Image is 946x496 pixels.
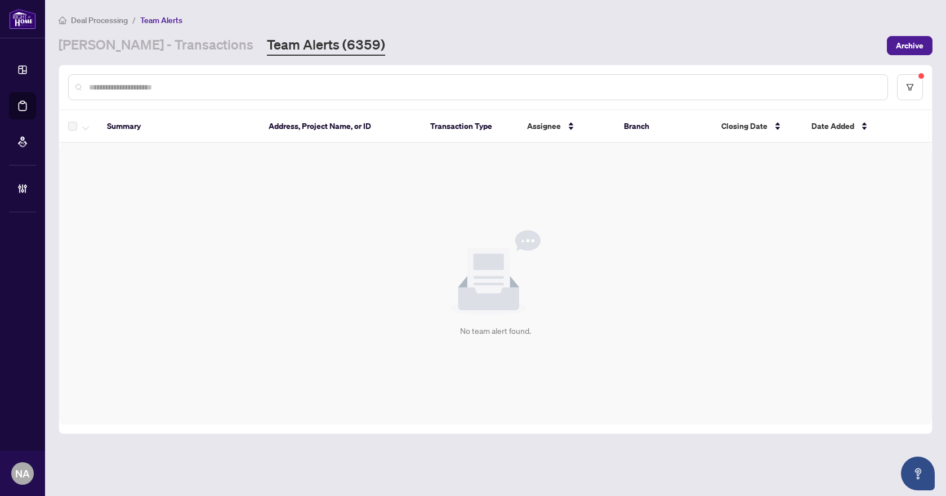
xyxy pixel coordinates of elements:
[518,110,615,143] th: Assignee
[15,466,30,481] span: NA
[59,16,66,24] span: home
[132,14,136,26] li: /
[896,37,923,55] span: Archive
[460,325,531,337] div: No team alert found.
[811,120,854,132] span: Date Added
[421,110,518,143] th: Transaction Type
[9,8,36,29] img: logo
[140,15,182,25] span: Team Alerts
[260,110,421,143] th: Address, Project Name, or ID
[802,110,919,143] th: Date Added
[721,120,767,132] span: Closing Date
[450,230,541,316] img: Null State Icon
[267,35,385,56] a: Team Alerts (6359)
[887,36,932,55] button: Archive
[98,110,260,143] th: Summary
[527,120,561,132] span: Assignee
[71,15,128,25] span: Deal Processing
[906,83,914,91] span: filter
[59,35,253,56] a: [PERSON_NAME] - Transactions
[712,110,803,143] th: Closing Date
[897,74,923,100] button: filter
[901,457,935,490] button: Open asap
[615,110,712,143] th: Branch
